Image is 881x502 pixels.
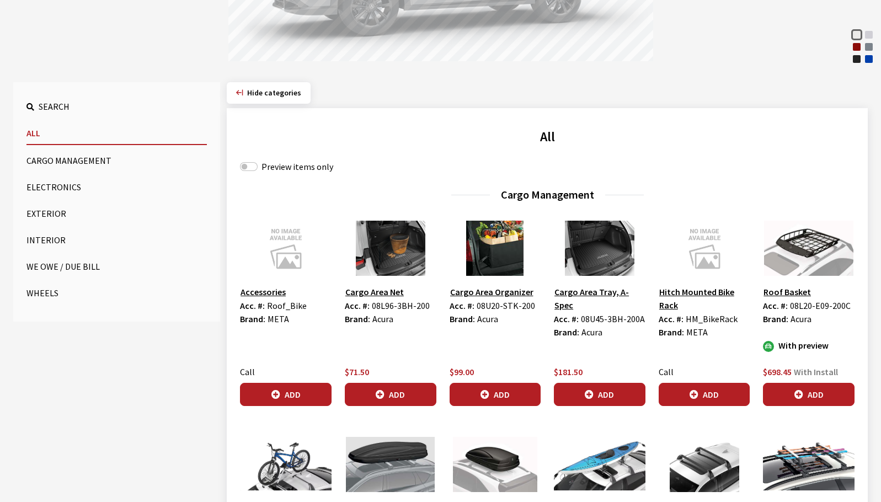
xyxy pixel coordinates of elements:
[659,365,674,378] label: Call
[863,29,874,40] div: Solar Silver Metallic
[791,313,811,324] span: Acura
[240,312,265,325] label: Brand:
[372,313,393,324] span: Acura
[863,54,874,65] div: Adriatic Sea Blue
[477,300,535,311] span: 08U20-STK-200
[261,160,333,173] label: Preview items only
[659,383,750,406] button: Add
[763,221,855,276] img: Image for Roof Basket
[477,313,498,324] span: Acura
[247,88,301,98] span: Click to hide category section.
[686,313,738,324] span: HM_BikeRack
[345,437,436,492] img: Image for Roof Box, Midsize
[240,365,255,378] label: Call
[268,313,289,324] span: META
[763,366,792,377] span: $698.45
[450,366,474,377] span: $99.00
[345,299,370,312] label: Acc. #:
[450,285,534,299] button: Cargo Area Organizer
[240,186,855,203] h3: Cargo Management
[450,312,475,325] label: Brand:
[554,325,579,339] label: Brand:
[851,41,862,52] div: Milano Red
[659,221,750,276] img: Image for Hitch Mounted Bike Rack
[554,221,645,276] img: Image for Cargo Area Tray, A-Spec
[26,149,207,172] button: Cargo Management
[554,312,579,325] label: Acc. #:
[372,300,430,311] span: 08L96-3BH-200
[763,299,788,312] label: Acc. #:
[763,383,855,406] button: Add
[240,221,332,276] img: Image for Accessories
[26,202,207,225] button: Exterior
[267,300,307,311] span: Roof_Bike
[763,437,855,492] img: Image for Roof Ski&#x2F;Snowboard Attachment
[450,437,541,492] img: Image for Roof Box, Short
[227,82,311,104] button: Hide categories
[345,221,436,276] img: Image for Cargo Area Net
[26,282,207,304] button: Wheels
[659,312,684,325] label: Acc. #:
[240,299,265,312] label: Acc. #:
[659,325,684,339] label: Brand:
[790,300,851,311] span: 08L20-E09-200C
[450,383,541,406] button: Add
[554,366,583,377] span: $181.50
[450,221,541,276] img: Image for Cargo Area Organizer
[851,29,862,40] div: Platinum White Pearl
[581,327,602,338] span: Acura
[450,299,474,312] label: Acc. #:
[659,437,750,492] img: Image for Roof Rack
[345,285,404,299] button: Cargo Area Net
[240,437,332,492] img: Image for Roof Bike Attachment, Frame Mount
[851,54,862,65] div: Crystal Black Pearl
[240,383,332,406] button: Add
[26,122,207,145] button: All
[345,383,436,406] button: Add
[686,327,708,338] span: META
[345,312,370,325] label: Brand:
[240,127,855,147] h2: All
[763,285,811,299] button: Roof Basket
[345,366,369,377] span: $71.50
[554,285,645,312] button: Cargo Area Tray, A-Spec
[863,41,874,52] div: Urban Gray Pearl
[554,383,645,406] button: Add
[794,366,838,377] span: With Install
[26,255,207,277] button: We Owe / Due Bill
[26,229,207,251] button: Interior
[581,313,645,324] span: 08U45-3BH-200A
[554,437,645,492] img: Image for Roof Kayak Attachment
[763,312,788,325] label: Brand:
[659,285,750,312] button: Hitch Mounted Bike Rack
[240,285,286,299] button: Accessories
[39,101,70,112] span: Search
[763,339,855,352] div: With preview
[26,176,207,198] button: Electronics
